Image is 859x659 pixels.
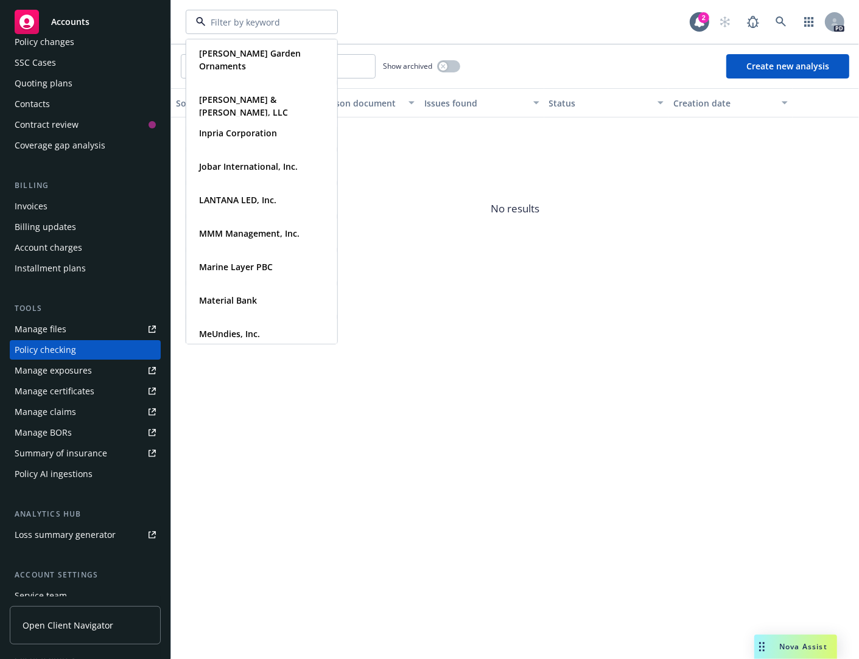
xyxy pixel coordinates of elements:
div: Coverage gap analysis [15,136,105,155]
div: Account charges [15,238,82,257]
a: Policy checking [10,340,161,360]
a: SSC Cases [10,53,161,72]
div: Policy AI ingestions [15,464,93,484]
div: Policy changes [15,32,74,52]
div: Billing updates [15,217,76,237]
a: Invoices [10,197,161,216]
div: Contract review [15,115,79,134]
div: SSC Cases [15,53,56,72]
div: Summary of insurance [15,444,107,463]
a: Installment plans [10,259,161,278]
div: Creation date [673,97,774,110]
div: Comparison document [300,97,401,110]
div: Source document [176,97,277,110]
button: Comparison document [295,88,419,117]
a: Search [769,10,793,34]
div: Issues found [424,97,525,110]
div: Analytics hub [10,508,161,520]
div: Loss summary generator [15,525,116,545]
span: Accounts [51,17,89,27]
button: Status [544,88,668,117]
div: Invoices [15,197,47,216]
strong: MMM Management, Inc. [199,228,300,239]
strong: Inpria Corporation [199,127,277,139]
button: Nova Assist [754,635,837,659]
div: Installment plans [15,259,86,278]
div: Account settings [10,569,161,581]
div: Policy checking [15,340,76,360]
a: Start snowing [713,10,737,34]
a: Contract review [10,115,161,134]
strong: [PERSON_NAME] & [PERSON_NAME], LLC [199,94,288,118]
span: Open Client Navigator [23,619,113,632]
a: Coverage gap analysis [10,136,161,155]
div: Contacts [15,94,50,114]
strong: Jobar International, Inc. [199,161,298,172]
div: Quoting plans [15,74,72,93]
div: Manage exposures [15,361,92,380]
button: Issues found [419,88,544,117]
div: Drag to move [754,635,770,659]
div: Tools [10,302,161,315]
div: Manage files [15,319,66,339]
a: Billing updates [10,217,161,237]
a: Report a Bug [741,10,765,34]
span: Show archived [383,61,432,71]
div: Manage claims [15,402,76,422]
span: Nova Assist [779,641,827,652]
a: Summary of insurance [10,444,161,463]
a: Policy changes [10,32,161,52]
a: Manage files [10,319,161,339]
button: Creation date [668,88,793,117]
input: Filter by keyword [206,16,313,29]
a: Manage claims [10,402,161,422]
strong: MeUndies, Inc. [199,328,260,340]
a: Manage exposures [10,361,161,380]
button: Create new analysis [726,54,849,78]
a: Account charges [10,238,161,257]
strong: Marine Layer PBC [199,261,273,273]
a: Policy AI ingestions [10,464,161,484]
a: Quoting plans [10,74,161,93]
div: 2 [698,12,709,23]
a: Service team [10,586,161,605]
strong: [PERSON_NAME] Garden Ornaments [199,47,301,72]
div: Billing [10,180,161,192]
a: Contacts [10,94,161,114]
div: Status [549,97,650,110]
div: Manage BORs [15,423,72,442]
div: Manage certificates [15,382,94,401]
strong: Material Bank [199,295,257,306]
strong: LANTANA LED, Inc. [199,194,276,206]
button: Source document [171,88,295,117]
div: Service team [15,586,67,605]
a: Loss summary generator [10,525,161,545]
a: Manage BORs [10,423,161,442]
a: Accounts [10,5,161,39]
span: No results [171,117,859,300]
a: Manage certificates [10,382,161,401]
a: Switch app [797,10,821,34]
